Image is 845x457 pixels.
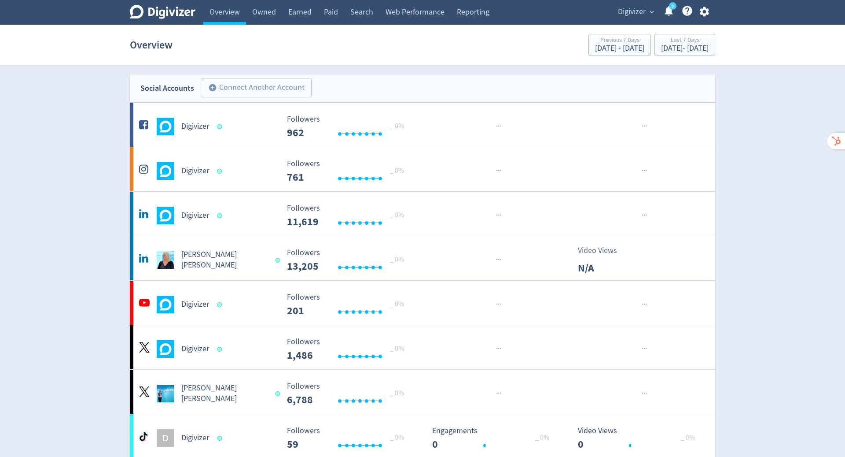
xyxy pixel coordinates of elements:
span: · [496,343,498,354]
span: · [642,210,643,221]
span: _ 0% [390,211,404,219]
img: Emma Lo Russo undefined [157,385,174,402]
span: · [645,210,647,221]
img: Digivizer undefined [157,118,174,135]
span: Data last synced: 1 Oct 2025, 12:02am (AEST) [217,347,225,352]
button: Connect Another Account [201,78,312,97]
p: N/A [578,260,628,276]
h5: Digivizer [181,344,209,354]
span: add_circle [208,83,217,92]
a: 5 [669,2,676,10]
h5: Digivizer [181,433,209,443]
img: Digivizer undefined [157,296,174,313]
svg: Followers 1,486 [283,338,415,361]
span: · [496,210,498,221]
span: · [500,121,501,132]
span: expand_more [648,8,656,16]
span: · [643,299,645,310]
a: Digivizer undefinedDigivizer Followers 201 Followers 201 _ 0%······ [130,281,715,325]
span: _ 0% [390,433,404,442]
div: Last 7 Days [661,37,709,45]
span: · [643,388,645,399]
span: · [642,343,643,354]
span: · [645,121,647,132]
span: · [498,343,500,354]
span: · [645,299,647,310]
button: Digivizer [615,5,656,19]
span: _ 0% [390,389,404,398]
div: [DATE] - [DATE] [595,45,644,52]
span: · [643,121,645,132]
div: D [157,429,174,447]
span: · [498,254,500,265]
span: Data last synced: 1 Oct 2025, 12:01am (AEST) [217,124,225,129]
span: · [643,343,645,354]
span: · [645,388,647,399]
span: · [498,165,500,176]
h5: Digivizer [181,299,209,310]
img: Digivizer undefined [157,162,174,180]
span: · [645,343,647,354]
span: · [500,343,501,354]
span: _ 0% [390,255,404,264]
span: · [642,388,643,399]
span: · [642,121,643,132]
span: _ 0% [681,433,695,442]
span: · [496,254,498,265]
span: _ 0% [390,166,404,175]
a: Digivizer undefinedDigivizer Followers 962 Followers 962 _ 0%······ [130,103,715,147]
span: Data last synced: 30 Sep 2025, 11:02pm (AEST) [217,436,225,441]
span: · [500,210,501,221]
p: Video Views [578,245,628,256]
span: · [496,165,498,176]
button: Previous 7 Days[DATE] - [DATE] [588,34,651,56]
a: Connect Another Account [194,79,312,97]
img: Emma Lo Russo undefined [157,251,174,269]
span: _ 0% [390,300,404,308]
span: _ 0% [535,433,549,442]
h1: Overview [130,31,173,59]
img: Digivizer undefined [157,340,174,358]
span: · [642,165,643,176]
h5: Digivizer [181,210,209,221]
span: Data last synced: 1 Oct 2025, 12:01am (AEST) [217,169,225,174]
span: Data last synced: 30 Sep 2025, 6:01pm (AEST) [217,302,225,307]
span: · [645,165,647,176]
div: [DATE] - [DATE] [661,45,709,52]
svg: Followers 201 [283,293,415,316]
svg: Followers 59 [283,427,415,450]
span: · [642,299,643,310]
svg: Followers 13,205 [283,249,415,272]
h5: [PERSON_NAME] [PERSON_NAME] [181,249,267,271]
img: Digivizer undefined [157,207,174,224]
span: · [500,299,501,310]
span: Data last synced: 1 Oct 2025, 12:01am (AEST) [217,213,225,218]
svg: Engagements 0 [428,427,560,450]
span: · [498,299,500,310]
span: Data last synced: 30 Sep 2025, 5:02pm (AEST) [275,391,283,396]
a: Emma Lo Russo undefined[PERSON_NAME] [PERSON_NAME] Followers 13,205 Followers 13,205 _ 0%···Video... [130,236,715,280]
span: · [500,165,501,176]
h5: Digivizer [181,121,209,132]
span: _ 0% [390,122,404,130]
button: Last 7 Days[DATE]- [DATE] [654,34,715,56]
span: Data last synced: 30 Sep 2025, 5:13pm (AEST) [275,258,283,263]
span: · [498,388,500,399]
div: Social Accounts [140,82,194,95]
span: Digivizer [618,5,646,19]
h5: Digivizer [181,166,209,176]
span: · [498,121,500,132]
span: · [496,299,498,310]
span: _ 0% [390,344,404,353]
span: · [643,165,645,176]
svg: Followers 761 [283,160,415,183]
svg: Followers 11,619 [283,204,415,227]
h5: [PERSON_NAME] [PERSON_NAME] [181,383,267,404]
span: · [496,121,498,132]
span: · [643,210,645,221]
svg: Followers 962 [283,115,415,138]
span: · [500,254,501,265]
a: Digivizer undefinedDigivizer Followers 761 Followers 761 _ 0%······ [130,147,715,191]
svg: Followers 6,788 [283,382,415,405]
div: Previous 7 Days [595,37,644,45]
